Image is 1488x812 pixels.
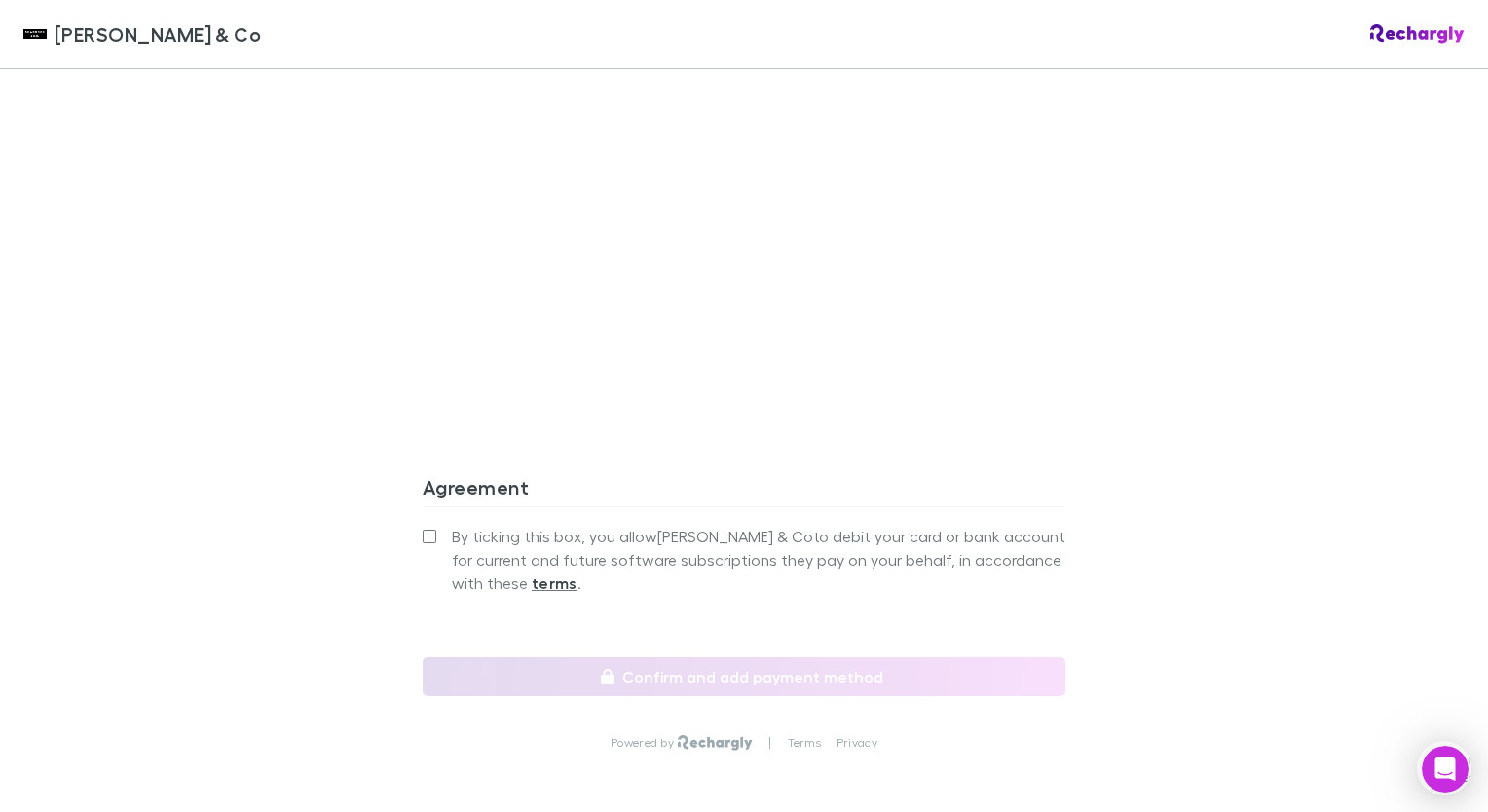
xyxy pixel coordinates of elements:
[23,22,47,46] img: Shaddock & Co's Logo
[55,19,261,49] span: [PERSON_NAME] & Co
[1417,741,1471,795] iframe: Intercom live chat discovery launcher
[837,735,877,751] a: Privacy
[423,475,1065,506] h3: Agreement
[678,735,753,751] img: Rechargly Logo
[532,573,577,593] strong: terms
[452,525,1065,595] span: By ticking this box, you allow [PERSON_NAME] & Co to debit your card or bank account for current ...
[611,735,678,751] p: Powered by
[788,735,821,751] a: Terms
[423,657,1065,696] button: Confirm and add payment method
[8,8,337,61] div: Open Intercom Messenger
[20,32,279,53] div: The team typically replies in under 2h
[20,17,279,32] div: Need help?
[1422,746,1469,793] iframe: Intercom live chat
[1370,24,1465,44] img: Rechargly Logo
[768,735,771,751] p: |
